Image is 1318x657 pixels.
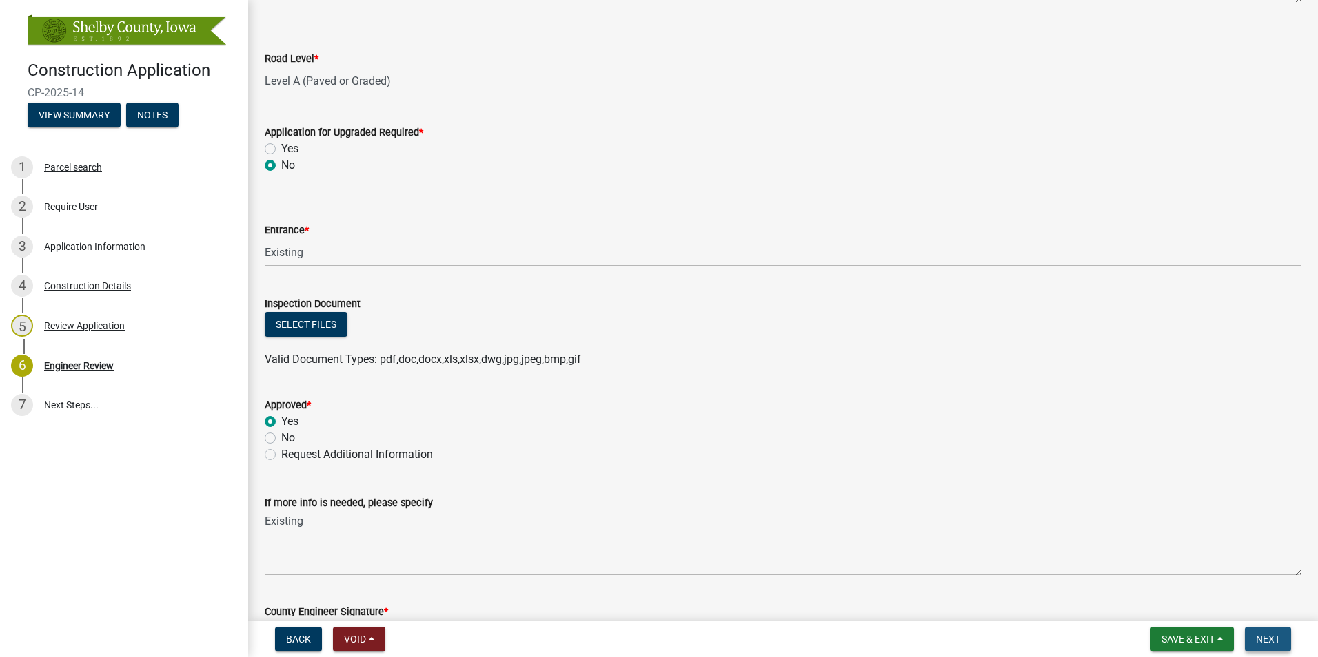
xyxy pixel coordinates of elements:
wm-modal-confirm: Notes [126,110,179,121]
label: Request Additional Information [281,446,433,463]
div: 2 [11,196,33,218]
span: CP-2025-14 [28,86,221,99]
span: Save & Exit [1162,634,1215,645]
label: Road Level [265,54,318,64]
span: Next [1256,634,1280,645]
label: Approved [265,401,311,410]
button: View Summary [28,103,121,127]
label: Yes [281,413,298,430]
span: Void [344,634,366,645]
div: Require User [44,202,98,211]
div: 5 [11,315,33,337]
wm-modal-confirm: Summary [28,110,121,121]
span: Valid Document Types: pdf,doc,docx,xls,xlsx,dwg,jpg,jpeg,bmp,gif [265,353,581,366]
img: Shelby County, Iowa [28,14,226,46]
div: Parcel search [44,163,102,172]
h4: Construction Application [28,61,237,81]
button: Notes [126,103,179,127]
button: Save & Exit [1150,627,1234,651]
button: Void [333,627,385,651]
label: Entrance [265,226,309,236]
div: 6 [11,355,33,377]
button: Back [275,627,322,651]
label: Inspection Document [265,300,361,309]
label: No [281,430,295,446]
div: 3 [11,236,33,258]
div: Construction Details [44,281,131,291]
div: 4 [11,275,33,297]
div: 1 [11,156,33,178]
label: County Engineer Signature [265,607,388,617]
label: Application for Upgraded Required [265,128,423,138]
div: Review Application [44,321,125,331]
label: No [281,157,295,174]
div: 7 [11,394,33,416]
button: Select files [265,312,347,337]
div: Application Information [44,242,145,251]
div: Engineer Review [44,361,114,371]
button: Next [1245,627,1291,651]
span: Back [286,634,311,645]
label: Yes [281,140,298,157]
label: If more info is needed, please specify [265,499,433,508]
